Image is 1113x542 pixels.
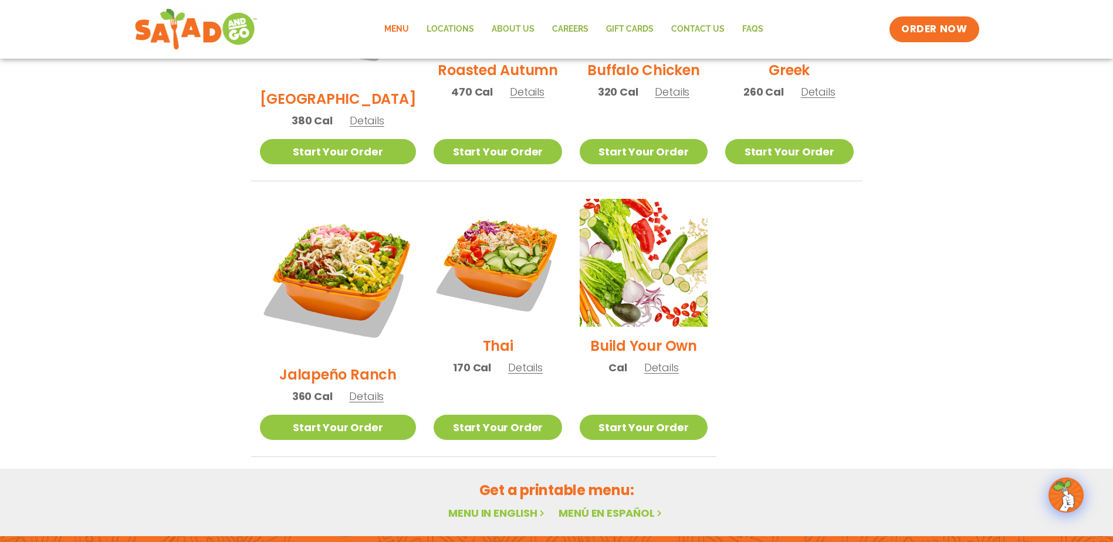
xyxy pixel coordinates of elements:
span: Details [510,84,544,99]
span: 320 Cal [598,84,638,100]
a: Start Your Order [260,415,417,440]
nav: Menu [375,16,772,43]
span: Details [655,84,689,99]
a: Contact Us [662,16,733,43]
span: 170 Cal [453,360,491,375]
span: Details [350,113,384,128]
a: Start Your Order [434,415,561,440]
span: 360 Cal [292,388,333,404]
a: Start Your Order [434,139,561,164]
span: Cal [608,360,627,375]
img: Product photo for Jalapeño Ranch Salad [260,199,417,355]
span: Details [349,389,384,404]
a: Menu [375,16,418,43]
a: About Us [483,16,543,43]
a: Menu in English [448,506,547,520]
span: 470 Cal [451,84,493,100]
h2: Jalapeño Ranch [279,364,397,385]
a: Menú en español [559,506,664,520]
span: 260 Cal [743,84,784,100]
span: Details [644,360,679,375]
h2: Get a printable menu: [251,480,862,500]
span: Details [508,360,543,375]
a: Start Your Order [580,139,708,164]
h2: Build Your Own [590,336,697,356]
a: FAQs [733,16,772,43]
span: 380 Cal [292,113,333,128]
a: Start Your Order [260,139,417,164]
a: Locations [418,16,483,43]
h2: Roasted Autumn [438,60,558,80]
h2: [GEOGRAPHIC_DATA] [260,89,417,109]
span: Details [801,84,835,99]
img: Product photo for Build Your Own [580,199,708,327]
img: new-SAG-logo-768×292 [134,6,258,53]
img: wpChatIcon [1050,479,1082,511]
h2: Thai [483,336,513,356]
a: GIFT CARDS [597,16,662,43]
img: Product photo for Thai Salad [434,199,561,327]
a: Start Your Order [580,415,708,440]
a: ORDER NOW [889,16,979,42]
a: Careers [543,16,597,43]
a: Start Your Order [725,139,853,164]
h2: Buffalo Chicken [587,60,699,80]
h2: Greek [769,60,810,80]
span: ORDER NOW [901,22,967,36]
